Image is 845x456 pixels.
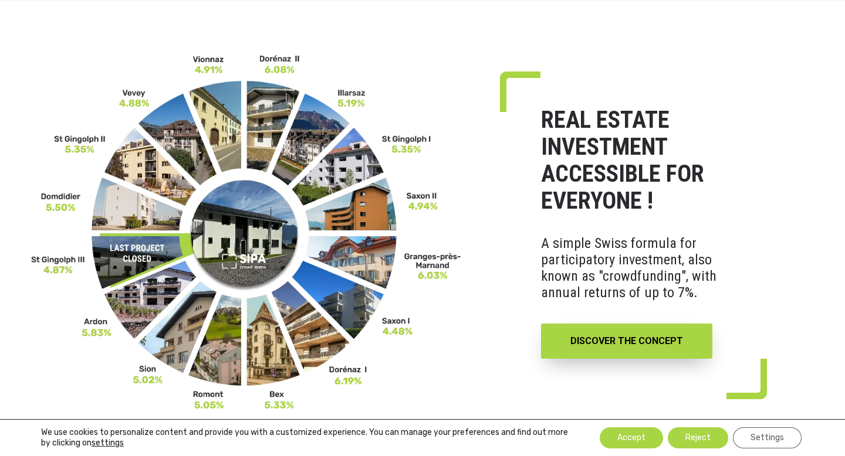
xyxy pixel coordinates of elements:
[541,107,741,215] h1: REAL ESTATE INVESTMENT ACCESSIBLE FOR EVERYONE !
[541,226,741,309] p: A simple Swiss formula for participatory investment, also known as "crowdfunding", with annual re...
[668,427,728,448] button: Reject
[600,427,663,448] button: Accept
[541,324,712,359] a: DISCOVER THE CONCEPT
[733,427,802,448] button: Settings
[92,438,124,448] button: settings
[41,427,572,448] p: We use cookies to personalize content and provide you with a customized experience. You can manag...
